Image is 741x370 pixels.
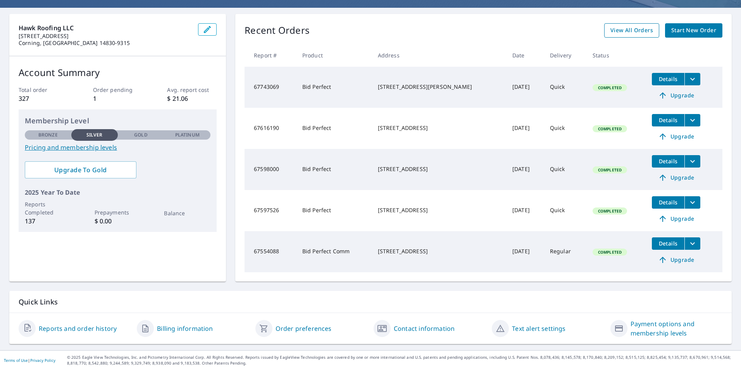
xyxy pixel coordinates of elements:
button: detailsBtn-67598000 [652,155,684,168]
p: 1 [93,94,143,103]
p: Bronze [38,131,58,138]
p: Avg. report cost [167,86,217,94]
a: Upgrade [652,171,700,184]
span: Details [657,157,680,165]
td: 67554088 [245,231,296,272]
button: filesDropdownBtn-67616190 [684,114,700,126]
div: [STREET_ADDRESS] [378,247,500,255]
a: View All Orders [604,23,659,38]
td: Bid Perfect [296,108,372,149]
p: Balance [164,209,210,217]
span: Details [657,75,680,83]
td: [DATE] [506,190,544,231]
button: detailsBtn-67597526 [652,196,684,209]
a: Order preferences [276,324,332,333]
p: 137 [25,216,71,226]
span: Start New Order [671,26,716,35]
span: Upgrade To Gold [31,166,130,174]
p: Total order [19,86,68,94]
th: Product [296,44,372,67]
td: Quick [544,190,586,231]
a: Upgrade [652,130,700,143]
span: Completed [593,126,626,131]
td: 67743069 [245,67,296,108]
a: Billing information [157,324,213,333]
td: Bid Perfect [296,149,372,190]
td: [DATE] [506,149,544,190]
span: Completed [593,167,626,173]
p: Platinum [175,131,200,138]
p: Quick Links [19,297,722,307]
p: Silver [86,131,103,138]
p: 327 [19,94,68,103]
td: [DATE] [506,67,544,108]
a: Upgrade [652,254,700,266]
th: Status [586,44,646,67]
td: 67598000 [245,149,296,190]
p: Recent Orders [245,23,310,38]
span: Upgrade [657,91,696,100]
td: Quick [544,67,586,108]
p: Account Summary [19,66,217,80]
div: [STREET_ADDRESS] [378,206,500,214]
a: Text alert settings [512,324,565,333]
p: © 2025 Eagle View Technologies, Inc. and Pictometry International Corp. All Rights Reserved. Repo... [67,354,737,366]
span: Details [657,199,680,206]
div: [STREET_ADDRESS] [378,124,500,132]
td: [DATE] [506,231,544,272]
span: Upgrade [657,132,696,141]
td: 67597526 [245,190,296,231]
p: Membership Level [25,116,210,126]
p: Prepayments [95,208,141,216]
a: Terms of Use [4,358,28,363]
p: $ 21.06 [167,94,217,103]
button: detailsBtn-67554088 [652,237,684,250]
p: Corning, [GEOGRAPHIC_DATA] 14830-9315 [19,40,192,47]
div: [STREET_ADDRESS][PERSON_NAME] [378,83,500,91]
p: [STREET_ADDRESS] [19,33,192,40]
th: Address [372,44,506,67]
p: $ 0.00 [95,216,141,226]
button: filesDropdownBtn-67597526 [684,196,700,209]
th: Report # [245,44,296,67]
a: Privacy Policy [30,358,55,363]
a: Upgrade To Gold [25,161,136,178]
span: Details [657,116,680,124]
span: View All Orders [610,26,653,35]
button: detailsBtn-67743069 [652,73,684,85]
td: Quick [544,149,586,190]
a: Contact information [394,324,455,333]
span: Details [657,240,680,247]
a: Payment options and membership levels [631,319,722,338]
td: Bid Perfect Comm [296,231,372,272]
td: Regular [544,231,586,272]
div: [STREET_ADDRESS] [378,165,500,173]
span: Upgrade [657,255,696,265]
th: Delivery [544,44,586,67]
a: Start New Order [665,23,722,38]
td: Bid Perfect [296,190,372,231]
p: 2025 Year To Date [25,188,210,197]
a: Reports and order history [39,324,117,333]
span: Upgrade [657,214,696,223]
a: Pricing and membership levels [25,143,210,152]
th: Date [506,44,544,67]
button: filesDropdownBtn-67554088 [684,237,700,250]
p: Gold [134,131,147,138]
p: | [4,358,55,363]
span: Upgrade [657,173,696,182]
span: Completed [593,208,626,214]
td: [DATE] [506,108,544,149]
p: Reports Completed [25,200,71,216]
button: detailsBtn-67616190 [652,114,684,126]
td: 67616190 [245,108,296,149]
td: Quick [544,108,586,149]
p: Hawk Roofing LLC [19,23,192,33]
td: Bid Perfect [296,67,372,108]
span: Completed [593,249,626,255]
a: Upgrade [652,213,700,225]
a: Upgrade [652,89,700,102]
span: Completed [593,85,626,90]
button: filesDropdownBtn-67598000 [684,155,700,168]
p: Order pending [93,86,143,94]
